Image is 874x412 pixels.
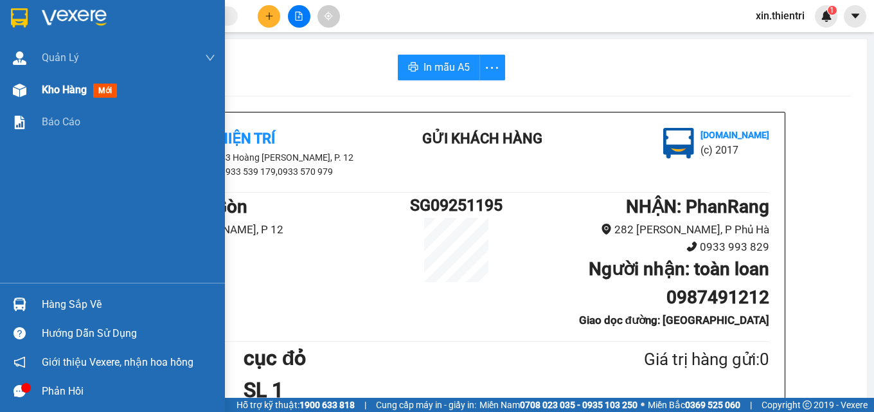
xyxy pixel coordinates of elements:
img: logo-vxr [11,8,28,28]
span: message [13,385,26,397]
b: Người nhận : toàn loan 0987491212 [589,258,769,308]
img: icon-new-feature [821,10,832,22]
strong: 0369 525 060 [685,400,740,410]
span: question-circle [13,327,26,339]
strong: 1900 633 818 [299,400,355,410]
h1: cục đỏ [244,342,582,374]
span: Báo cáo [42,114,80,130]
strong: 0708 023 035 - 0935 103 250 [520,400,638,410]
span: printer [408,62,418,74]
h1: SL 1 [244,374,582,406]
b: Gửi khách hàng [422,130,542,147]
img: warehouse-icon [13,51,26,65]
li: 0933 539 179,0933 570 979 [143,165,375,179]
span: phone [686,241,697,252]
sup: 1 [828,6,837,15]
li: (c) 2017 [700,142,769,158]
span: copyright [803,400,812,409]
span: Hỗ trợ kỹ thuật: [236,398,355,412]
button: more [479,55,505,80]
span: 1 [830,6,834,15]
button: caret-down [844,5,866,28]
span: environment [601,224,612,235]
span: Giới thiệu Vexere, nhận hoa hồng [42,354,193,370]
span: caret-down [850,10,861,22]
span: Miền Bắc [648,398,740,412]
b: NHẬN : PhanRang [626,196,769,217]
li: 0933910383 [143,238,404,256]
button: file-add [288,5,310,28]
img: warehouse-icon [13,84,26,97]
b: [DOMAIN_NAME] [700,130,769,140]
h1: SG09251195 [404,193,508,218]
span: Miền Nam [479,398,638,412]
span: notification [13,356,26,368]
div: Giá trị hàng gửi: 0 [582,346,769,373]
span: mới [93,84,117,98]
span: down [205,53,215,63]
img: solution-icon [13,116,26,129]
b: Giao dọc đường: [GEOGRAPHIC_DATA] [579,314,769,327]
img: logo.jpg [663,128,694,159]
span: more [480,60,504,76]
span: file-add [294,12,303,21]
b: Thiện Trí [210,130,275,147]
li: 43 [PERSON_NAME], P 12 [143,221,404,238]
div: Hàng sắp về [42,295,215,314]
span: Cung cấp máy in - giấy in: [376,398,476,412]
span: Kho hàng [42,84,87,96]
img: warehouse-icon [13,298,26,311]
span: | [364,398,366,412]
button: printerIn mẫu A5 [398,55,480,80]
span: aim [324,12,333,21]
span: In mẫu A5 [424,59,470,75]
li: 43 Hoàng [PERSON_NAME], P. 12 [143,150,375,165]
span: | [750,398,752,412]
span: Quản Lý [42,49,79,66]
li: 0933 993 829 [508,238,769,256]
button: aim [317,5,340,28]
span: xin.thientri [745,8,815,24]
span: ⚪️ [641,402,645,408]
div: Hướng dẫn sử dụng [42,324,215,343]
span: plus [265,12,274,21]
button: plus [258,5,280,28]
li: 282 [PERSON_NAME], P Phủ Hà [508,221,769,238]
div: Phản hồi [42,382,215,401]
